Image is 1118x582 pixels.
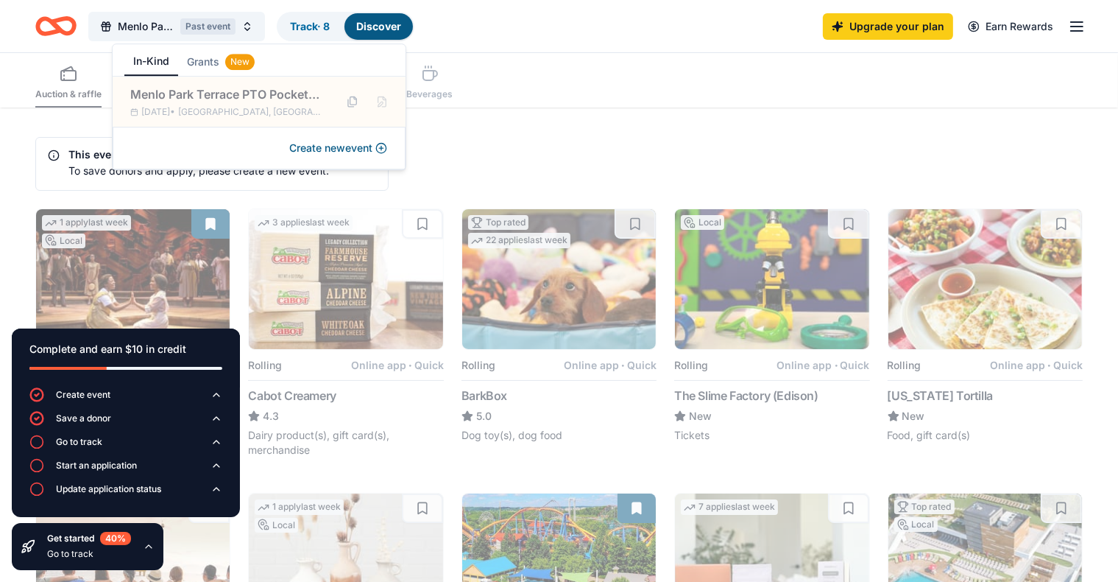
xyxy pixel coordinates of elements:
[47,548,131,560] div: Go to track
[29,388,222,411] button: Create event
[29,482,222,505] button: Update application status
[29,435,222,458] button: Go to track
[29,458,222,482] button: Start an application
[56,460,137,471] div: Start an application
[35,9,77,43] a: Home
[178,106,323,118] span: [GEOGRAPHIC_DATA], [GEOGRAPHIC_DATA]
[35,208,230,443] button: Image for State Theatre New Jersey1 applylast weekLocalRollingOnline app[GEOGRAPHIC_DATA] [US_STA...
[56,413,111,424] div: Save a donor
[248,208,443,457] button: Image for Cabot Creamery3 applieslast weekRollingOnline app•QuickCabot Creamery4.3Dairy product(s...
[290,20,330,32] a: Track· 8
[674,208,869,443] button: Image for The Slime Factory (Edison)LocalRollingOnline app•QuickThe Slime Factory (Edison)NewTickets
[56,483,161,495] div: Update application status
[277,12,414,41] button: Track· 8Discover
[56,389,110,401] div: Create event
[180,18,236,35] div: Past event
[48,163,329,178] div: To save donors and apply, please create a new event.
[225,54,255,70] div: New
[56,436,102,448] div: Go to track
[100,532,131,545] div: 40 %
[178,49,263,75] button: Grants
[124,48,178,76] button: In-Kind
[29,411,222,435] button: Save a donor
[289,139,387,157] button: Create newevent
[461,208,657,443] button: Image for BarkBoxTop rated22 applieslast weekRollingOnline app•QuickBarkBox5.0Dog toy(s), dog food
[888,208,1083,443] button: Image for California TortillaRollingOnline app•Quick[US_STATE] TortillaNewFood, gift card(s)
[356,20,401,32] a: Discover
[118,18,174,35] span: Menlo Park Terrace PTO Pocketbook Bingo Tricky Tray
[130,85,323,103] div: Menlo Park Terrace PTO Pocketbook Bingo Tricky Tray
[47,532,131,545] div: Get started
[29,340,222,358] div: Complete and earn $10 in credit
[959,13,1062,40] a: Earn Rewards
[88,12,265,41] button: Menlo Park Terrace PTO Pocketbook Bingo Tricky TrayPast event
[823,13,953,40] a: Upgrade your plan
[130,106,323,118] div: [DATE] •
